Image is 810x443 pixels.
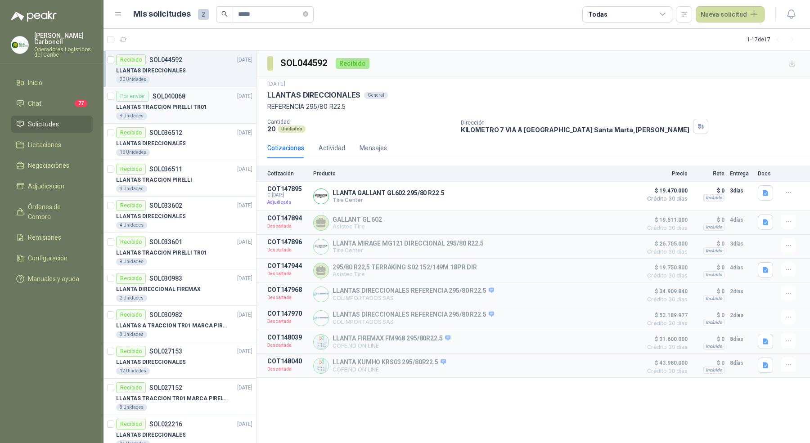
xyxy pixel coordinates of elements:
p: SOL027153 [149,348,182,354]
p: Precio [643,170,688,177]
p: LLANTAS DIRECCIONALES [116,358,185,367]
div: Incluido [703,224,724,231]
div: Por enviar [116,91,149,102]
p: [PERSON_NAME] Carbonell [34,32,93,45]
p: Producto [313,170,637,177]
p: SOL044592 [149,57,182,63]
div: 12 Unidades [116,367,150,375]
p: [DATE] [237,274,252,283]
div: 1 - 17 de 17 [747,32,799,47]
a: Negociaciones [11,157,93,174]
p: KILOMETRO 7 VIA A [GEOGRAPHIC_DATA] Santa Marta , [PERSON_NAME] [461,126,690,134]
a: Configuración [11,250,93,267]
p: LLANTAS DIRECCIONALES [116,431,185,439]
p: SOL040068 [153,93,185,99]
span: $ 19.511.000 [643,215,688,225]
a: Inicio [11,74,93,91]
p: Descartada [267,317,308,326]
a: Licitaciones [11,136,93,153]
p: Tire Center [333,247,484,254]
div: Cotizaciones [267,143,304,153]
img: Company Logo [314,335,328,349]
a: Remisiones [11,229,93,246]
p: 8 días [730,334,752,345]
img: Company Logo [314,311,328,326]
div: Incluido [703,247,724,255]
p: [DATE] [237,56,252,64]
a: Chat77 [11,95,93,112]
div: Incluido [703,319,724,326]
p: 3 días [730,238,752,249]
span: Crédito 30 días [643,249,688,255]
p: Tire Center [333,197,444,203]
a: RecibidoSOL027152[DATE] LLANTAS TRACCION TR01 MARCA PIRELLI8 Unidades [103,379,256,415]
span: $ 19.750.800 [643,262,688,273]
p: LLANTAS DIRECCIONALES REFERENCIA 295/80 R22.5 [333,311,494,319]
div: Recibido [116,127,146,138]
div: Incluido [703,271,724,278]
div: Incluido [703,194,724,201]
p: LLANTA DIRECCIONAL FIREMAX [116,285,201,294]
span: 2 [198,9,209,20]
p: Docs [758,170,776,177]
p: Adjudicada [267,198,308,207]
div: 20 Unidades [116,76,150,83]
p: 4 días [730,262,752,273]
p: [DATE] [237,165,252,174]
span: Crédito 30 días [643,321,688,326]
a: RecibidoSOL030983[DATE] LLANTA DIRECCIONAL FIREMAX2 Unidades [103,269,256,306]
a: RecibidoSOL027153[DATE] LLANTAS DIRECCIONALES12 Unidades [103,342,256,379]
div: Recibido [116,346,146,357]
a: RecibidoSOL036512[DATE] LLANTAS DIRECCIONALES16 Unidades [103,124,256,160]
p: [DATE] [237,347,252,356]
span: $ 34.909.840 [643,286,688,297]
p: Entrega [730,170,752,177]
p: LLANTAS DIRECCIONALES [116,139,185,148]
a: RecibidoSOL044592[DATE] LLANTAS DIRECCIONALES20 Unidades [103,51,256,87]
div: Unidades [278,125,306,133]
p: LLANTAS A TRACCION TR01 MARCA PIRELLI [116,322,228,330]
span: Crédito 30 días [643,297,688,302]
p: COLIMPORTADOS SAS [333,295,494,301]
p: LLANTA MIRAGE MG121 DIRECCIONAL 295/80 R22.5 [333,240,484,247]
span: $ 43.980.000 [643,358,688,368]
span: search [221,11,228,17]
div: Incluido [703,295,724,302]
img: Company Logo [11,36,28,54]
div: 4 Unidades [116,185,147,192]
p: Asistec Tire [333,271,477,277]
p: [DATE] [237,311,252,319]
p: LLANTAS TRACCION TR01 MARCA PIRELLI [116,394,228,403]
p: Flete [693,170,724,177]
p: 20 [267,125,276,133]
p: GALLANT GL 602 [333,216,382,223]
p: $ 0 [693,262,724,273]
div: Mensajes [360,143,387,153]
p: LLANTAS TRACCION PIRELLI TR01 [116,249,207,257]
p: $ 0 [693,238,724,249]
p: Descartada [267,269,308,278]
div: 8 Unidades [116,112,147,120]
p: Cantidad [267,119,454,125]
a: Órdenes de Compra [11,198,93,225]
div: General [364,92,388,99]
p: $ 0 [693,334,724,345]
span: $ 53.189.977 [643,310,688,321]
span: $ 26.705.000 [643,238,688,249]
span: Crédito 30 días [643,225,688,231]
p: LLANTAS DIRECCIONALES [267,90,360,100]
p: [DATE] [237,420,252,429]
p: Descartada [267,365,308,374]
p: 8 días [730,358,752,368]
p: Descartada [267,246,308,255]
p: LLANTAS TRACCION PIRELLI [116,176,192,184]
div: Recibido [116,309,146,320]
p: Descartada [267,341,308,350]
span: Adjudicación [28,181,64,191]
p: LLANTAS TRACCION PIRELLI TR01 [116,103,207,112]
p: [DATE] [237,384,252,392]
p: Cotización [267,170,308,177]
p: LLANTAS DIRECCIONALES [116,212,185,221]
p: COT147944 [267,262,308,269]
a: Adjudicación [11,178,93,195]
